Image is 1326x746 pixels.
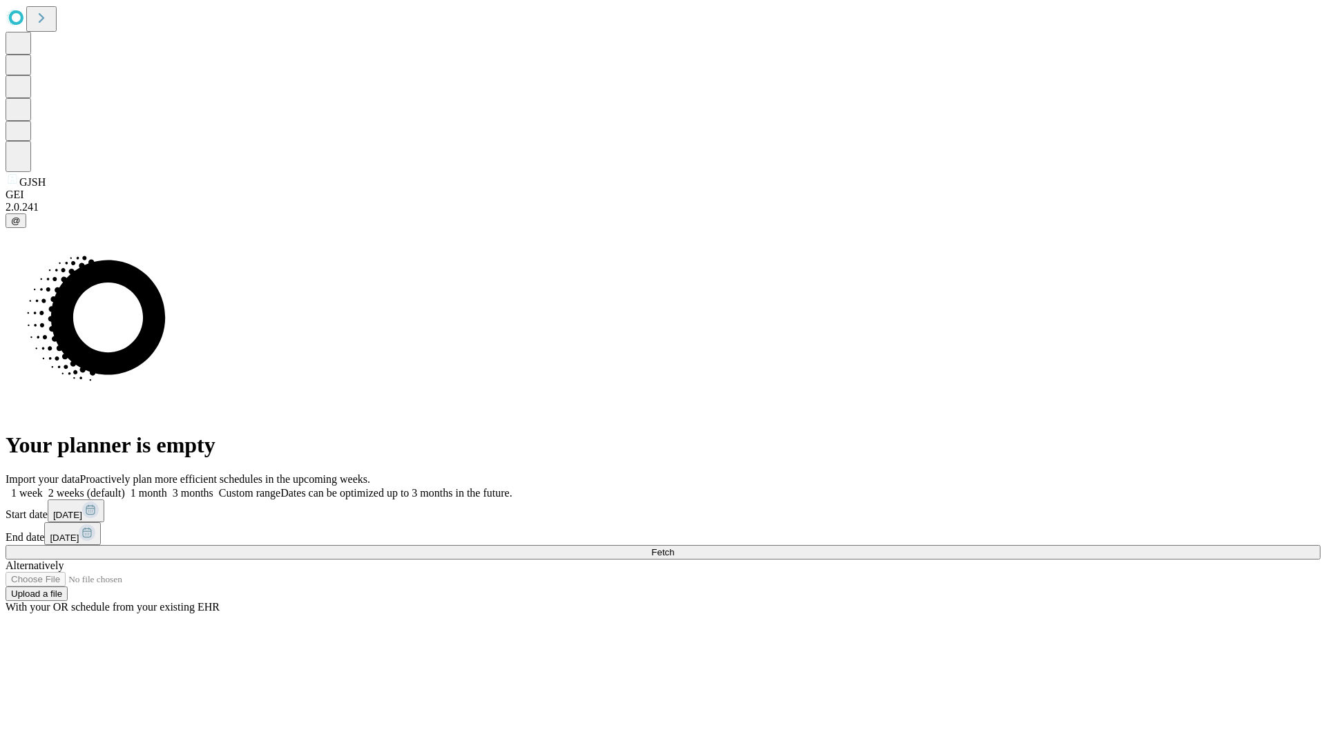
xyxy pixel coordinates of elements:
button: Upload a file [6,586,68,601]
h1: Your planner is empty [6,432,1320,458]
span: [DATE] [53,510,82,520]
span: 1 week [11,487,43,499]
span: Dates can be optimized up to 3 months in the future. [280,487,512,499]
span: Alternatively [6,559,64,571]
button: [DATE] [48,499,104,522]
div: End date [6,522,1320,545]
span: Fetch [651,547,674,557]
span: [DATE] [50,533,79,543]
span: 3 months [173,487,213,499]
span: Proactively plan more efficient schedules in the upcoming weeks. [80,473,370,485]
div: Start date [6,499,1320,522]
span: 2 weeks (default) [48,487,125,499]
button: Fetch [6,545,1320,559]
span: 1 month [131,487,167,499]
span: With your OR schedule from your existing EHR [6,601,220,613]
span: GJSH [19,176,46,188]
div: 2.0.241 [6,201,1320,213]
span: @ [11,216,21,226]
span: Custom range [219,487,280,499]
span: Import your data [6,473,80,485]
button: [DATE] [44,522,101,545]
button: @ [6,213,26,228]
div: GEI [6,189,1320,201]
